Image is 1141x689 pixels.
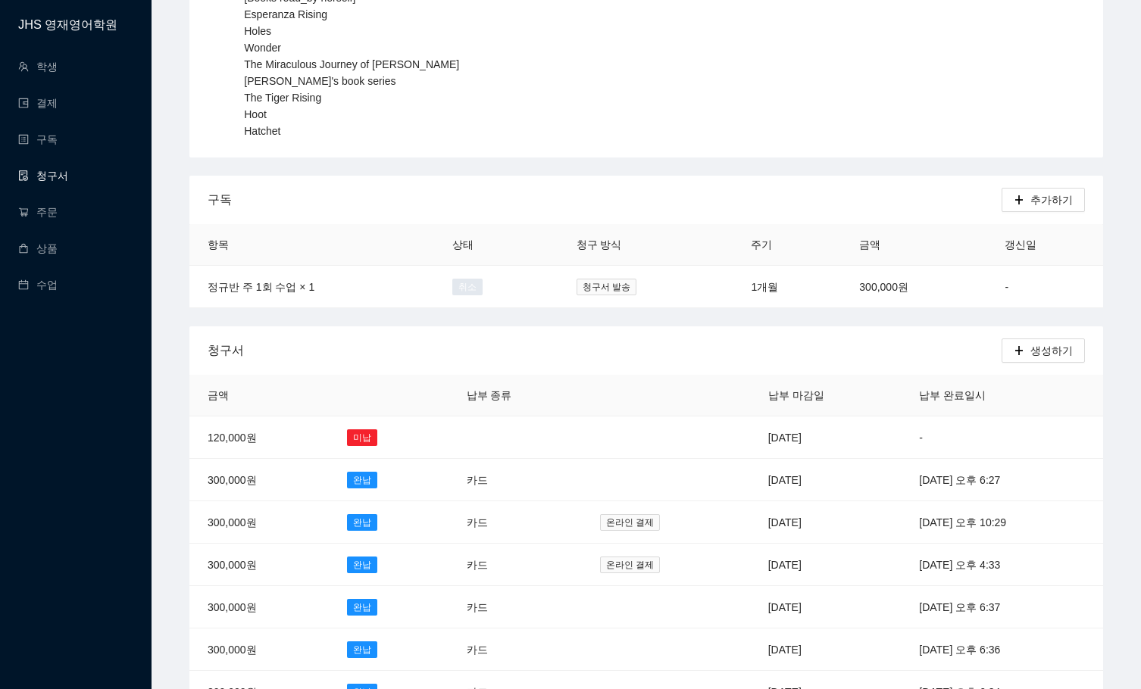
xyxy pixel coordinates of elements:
[18,61,58,73] a: team학생
[1002,188,1085,212] button: plus추가하기
[1014,345,1024,357] span: plus
[901,544,1103,586] td: [DATE] 오후 4:33
[901,416,1103,459] td: -
[452,279,483,295] span: 취소
[434,224,558,266] th: 상태
[189,459,329,501] td: 300,000원
[1002,338,1085,363] button: plus생성하기
[750,586,902,628] td: [DATE]
[1030,342,1073,359] span: 생성하기
[600,556,660,573] span: 온라인 결제
[750,375,902,416] th: 납부 마감일
[208,178,1002,221] div: 구독
[189,375,329,416] th: 금액
[18,97,58,109] a: wallet결제
[189,266,434,308] td: 정규반 주 1회 수업 × 1
[189,501,329,544] td: 300,000원
[577,279,636,295] span: 청구서 발송
[733,266,841,308] td: 1개월
[18,133,58,145] a: profile구독
[449,628,583,671] td: 카드
[750,416,902,459] td: [DATE]
[901,501,1103,544] td: [DATE] 오후 10:29
[347,514,377,531] span: 완납
[750,459,902,501] td: [DATE]
[901,586,1103,628] td: [DATE] 오후 6:37
[841,224,986,266] th: 금액
[18,242,58,254] a: shopping상품
[733,224,841,266] th: 주기
[600,514,660,531] span: 온라인 결제
[1014,195,1024,207] span: plus
[901,375,1103,416] th: 납부 완료일시
[208,329,1002,372] div: 청구서
[347,556,377,573] span: 완납
[449,375,583,416] th: 납부 종류
[347,472,377,488] span: 완납
[449,586,583,628] td: 카드
[750,501,902,544] td: [DATE]
[347,429,377,446] span: 미납
[901,628,1103,671] td: [DATE] 오후 6:36
[189,224,434,266] th: 항목
[986,224,1103,266] th: 갱신일
[986,266,1103,308] td: -
[449,544,583,586] td: 카드
[901,459,1103,501] td: [DATE] 오후 6:27
[18,206,58,218] a: shopping-cart주문
[750,544,902,586] td: [DATE]
[347,599,377,616] span: 완납
[449,501,583,544] td: 카드
[750,628,902,671] td: [DATE]
[189,544,329,586] td: 300,000원
[558,224,733,266] th: 청구 방식
[841,266,986,308] td: 300,000원
[1030,192,1073,208] span: 추가하기
[189,628,329,671] td: 300,000원
[189,586,329,628] td: 300,000원
[18,170,68,182] a: file-done청구서
[189,416,329,459] td: 120,000원
[347,641,377,658] span: 완납
[449,459,583,501] td: 카드
[18,279,58,291] a: calendar수업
